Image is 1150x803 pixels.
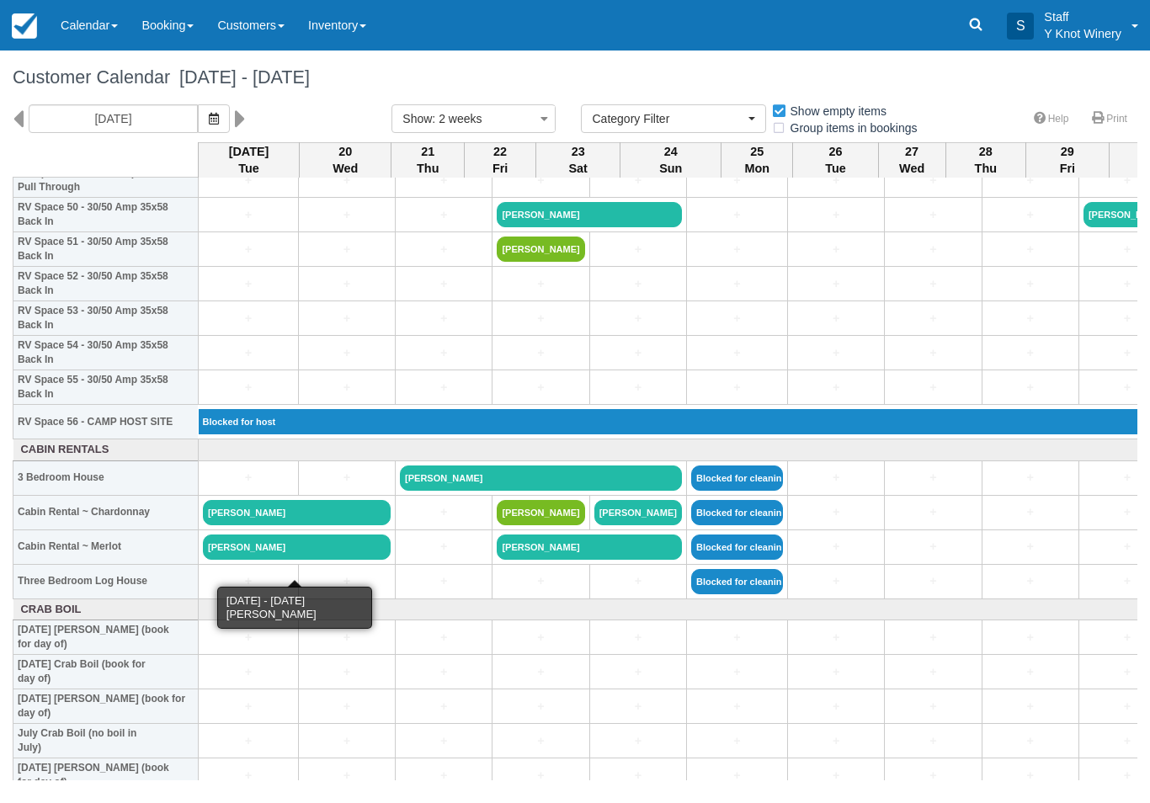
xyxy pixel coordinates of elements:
[18,442,194,458] a: Cabin Rentals
[303,732,391,750] a: +
[691,500,783,525] a: Blocked for cleaning
[400,698,487,715] a: +
[13,267,199,301] th: RV Space 52 - 30/50 Amp 35x58 Back In
[400,503,487,521] a: +
[792,629,880,646] a: +
[203,534,391,560] a: [PERSON_NAME]
[792,698,880,715] a: +
[889,241,977,258] a: +
[203,379,294,396] a: +
[771,104,900,116] span: Show empty items
[203,663,294,681] a: +
[691,465,783,491] a: Blocked for cleaning
[792,732,880,750] a: +
[691,206,783,224] a: +
[497,534,682,560] a: [PERSON_NAME]
[13,529,199,564] th: Cabin Rental ~ Merlot
[13,620,199,655] th: [DATE] [PERSON_NAME] (book for day of)
[497,237,584,262] a: [PERSON_NAME]
[170,66,310,88] span: [DATE] - [DATE]
[400,206,487,224] a: +
[400,538,487,556] a: +
[497,629,584,646] a: +
[303,172,391,189] a: +
[792,379,880,396] a: +
[13,405,199,439] th: RV Space 56 - CAMP HOST SITE
[594,172,682,189] a: +
[303,629,391,646] a: +
[691,344,783,362] a: +
[594,310,682,327] a: +
[13,232,199,267] th: RV Space 51 - 30/50 Amp 35x58 Back In
[987,275,1074,293] a: +
[889,344,977,362] a: +
[581,104,766,133] button: Category Filter
[987,379,1074,396] a: +
[303,469,391,487] a: +
[1082,107,1137,131] a: Print
[987,698,1074,715] a: +
[400,379,487,396] a: +
[594,241,682,258] a: +
[497,572,584,590] a: +
[594,698,682,715] a: +
[203,629,294,646] a: +
[987,344,1074,362] a: +
[721,142,793,178] th: 25 Mon
[792,206,880,224] a: +
[13,758,199,793] th: [DATE] [PERSON_NAME] (book for day of)
[303,275,391,293] a: +
[987,732,1074,750] a: +
[987,469,1074,487] a: +
[792,241,880,258] a: +
[889,379,977,396] a: +
[691,310,783,327] a: +
[594,500,682,525] a: [PERSON_NAME]
[691,732,783,750] a: +
[594,767,682,784] a: +
[620,142,721,178] th: 24 Sun
[13,689,199,724] th: [DATE] [PERSON_NAME] (book for day of)
[771,121,931,133] span: Group items in bookings
[13,301,199,336] th: RV Space 53 - 30/50 Amp 35x58 Back In
[497,202,682,227] a: [PERSON_NAME]
[889,572,977,590] a: +
[594,275,682,293] a: +
[594,663,682,681] a: +
[1044,25,1121,42] p: Y Knot Winery
[400,663,487,681] a: +
[691,698,783,715] a: +
[594,629,682,646] a: +
[497,310,584,327] a: +
[497,379,584,396] a: +
[13,370,199,405] th: RV Space 55 - 30/50 Amp 35x58 Back In
[13,198,199,232] th: RV Space 50 - 30/50 Amp 35x58 Back In
[987,538,1074,556] a: +
[691,663,783,681] a: +
[303,698,391,715] a: +
[13,163,199,198] th: RV Space 49 - 30/50 Amp 35x75 Pull Through
[889,732,977,750] a: +
[203,698,294,715] a: +
[203,206,294,224] a: +
[592,110,744,127] span: Category Filter
[400,241,487,258] a: +
[12,13,37,39] img: checkfront-main-nav-mini-logo.png
[203,241,294,258] a: +
[987,206,1074,224] a: +
[691,569,783,594] a: Blocked for cleaning
[1044,8,1121,25] p: Staff
[497,172,584,189] a: +
[303,310,391,327] a: +
[792,572,880,590] a: +
[303,344,391,362] a: +
[889,503,977,521] a: +
[303,572,391,590] a: +
[987,503,1074,521] a: +
[203,500,391,525] a: [PERSON_NAME]
[792,172,880,189] a: +
[987,629,1074,646] a: +
[889,172,977,189] a: +
[303,241,391,258] a: +
[792,310,880,327] a: +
